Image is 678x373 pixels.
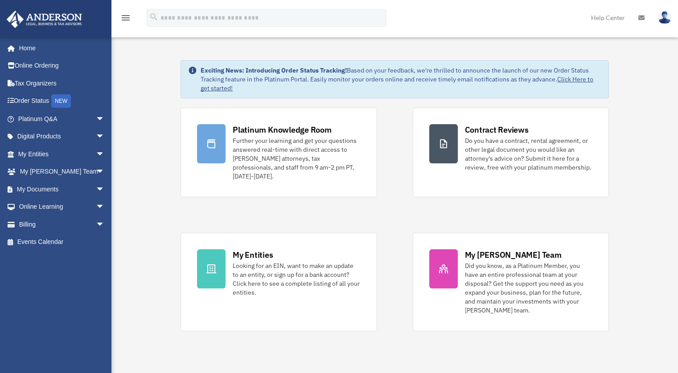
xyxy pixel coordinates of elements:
[413,108,609,197] a: Contract Reviews Do you have a contract, rental agreement, or other legal document you would like...
[6,39,114,57] a: Home
[6,92,118,110] a: Order StatusNEW
[658,11,671,24] img: User Pic
[6,128,118,146] a: Digital Productsarrow_drop_down
[6,110,118,128] a: Platinum Q&Aarrow_drop_down
[6,163,118,181] a: My [PERSON_NAME] Teamarrow_drop_down
[6,180,118,198] a: My Documentsarrow_drop_down
[6,233,118,251] a: Events Calendar
[465,124,529,135] div: Contract Reviews
[51,94,71,108] div: NEW
[413,233,609,331] a: My [PERSON_NAME] Team Did you know, as a Platinum Member, you have an entire professional team at...
[201,75,593,92] a: Click Here to get started!
[233,136,360,181] div: Further your learning and get your questions answered real-time with direct access to [PERSON_NAM...
[96,128,114,146] span: arrow_drop_down
[149,12,159,22] i: search
[96,198,114,216] span: arrow_drop_down
[201,66,347,74] strong: Exciting News: Introducing Order Status Tracking!
[465,136,592,172] div: Do you have a contract, rental agreement, or other legal document you would like an attorney's ad...
[6,145,118,163] a: My Entitiesarrow_drop_down
[4,11,85,28] img: Anderson Advisors Platinum Portal
[233,124,332,135] div: Platinum Knowledge Room
[6,215,118,233] a: Billingarrow_drop_down
[233,249,273,260] div: My Entities
[96,145,114,163] span: arrow_drop_down
[96,110,114,128] span: arrow_drop_down
[465,249,562,260] div: My [PERSON_NAME] Team
[6,198,118,216] a: Online Learningarrow_drop_down
[201,66,601,93] div: Based on your feedback, we're thrilled to announce the launch of our new Order Status Tracking fe...
[181,108,377,197] a: Platinum Knowledge Room Further your learning and get your questions answered real-time with dire...
[96,180,114,199] span: arrow_drop_down
[233,261,360,297] div: Looking for an EIN, want to make an update to an entity, or sign up for a bank account? Click her...
[6,74,118,92] a: Tax Organizers
[465,261,592,315] div: Did you know, as a Platinum Member, you have an entire professional team at your disposal? Get th...
[181,233,377,331] a: My Entities Looking for an EIN, want to make an update to an entity, or sign up for a bank accoun...
[120,12,131,23] i: menu
[96,215,114,234] span: arrow_drop_down
[96,163,114,181] span: arrow_drop_down
[6,57,118,75] a: Online Ordering
[120,16,131,23] a: menu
